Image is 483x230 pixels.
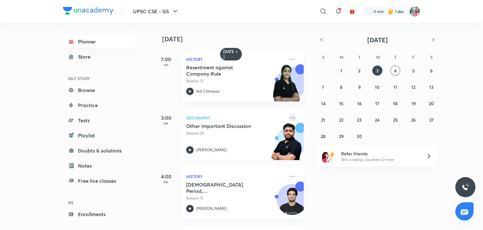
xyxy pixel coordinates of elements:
[372,115,382,125] button: September 24, 2025
[63,7,114,14] img: Company Logo
[186,130,285,136] p: Session 23
[336,66,346,76] button: September 1, 2025
[63,208,136,221] a: Enrollments
[408,82,419,92] button: September 12, 2025
[411,84,415,90] abbr: September 12, 2025
[429,117,434,123] abbr: September 27, 2025
[393,117,398,123] abbr: September 25, 2025
[341,150,419,157] h6: Refer friends
[153,173,179,180] h5: 4:00
[426,115,436,125] button: September 27, 2025
[340,54,343,60] abbr: Monday
[336,131,346,141] button: September 29, 2025
[393,84,397,90] abbr: September 11, 2025
[354,131,364,141] button: September 30, 2025
[322,84,324,90] abbr: September 7, 2025
[186,181,264,194] h5: Mahajanpad Period, Jainism and Buddhism
[63,73,136,84] h6: SELF STUDY
[390,82,400,92] button: September 11, 2025
[196,89,220,94] p: Arti Chhawari
[196,206,227,211] p: [PERSON_NAME]
[186,195,285,201] p: Session 13
[321,101,325,106] abbr: September 14, 2025
[462,183,469,191] img: ttu
[375,84,380,90] abbr: September 10, 2025
[349,9,355,14] img: avatar
[63,7,114,16] a: Company Logo
[390,98,400,108] button: September 18, 2025
[376,54,380,60] abbr: Wednesday
[336,82,346,92] button: September 8, 2025
[357,133,362,139] abbr: September 30, 2025
[412,54,415,60] abbr: Friday
[376,68,379,74] abbr: September 3, 2025
[318,115,328,125] button: September 21, 2025
[412,68,415,74] abbr: September 5, 2025
[63,99,136,112] a: Practice
[318,98,328,108] button: September 14, 2025
[339,117,343,123] abbr: September 22, 2025
[153,114,179,122] h5: 3:00
[78,53,94,60] div: Store
[269,123,304,166] img: unacademy
[411,117,416,123] abbr: September 26, 2025
[340,68,342,74] abbr: September 1, 2025
[390,115,400,125] button: September 25, 2025
[63,129,136,142] a: Playlist
[426,66,436,76] button: September 6, 2025
[429,84,434,90] abbr: September 13, 2025
[63,175,136,187] a: Free live classes
[430,68,433,74] abbr: September 6, 2025
[186,64,264,77] h5: Resentment against Company Rule
[153,55,179,63] h5: 7:00
[372,66,382,76] button: September 3, 2025
[393,101,397,106] abbr: September 18, 2025
[63,114,136,127] a: Tests
[153,63,179,67] p: AM
[318,82,328,92] button: September 7, 2025
[63,35,136,48] a: Planner
[321,133,325,139] abbr: September 28, 2025
[358,54,361,60] abbr: Tuesday
[357,117,362,123] abbr: September 23, 2025
[375,101,379,106] abbr: September 17, 2025
[375,117,380,123] abbr: September 24, 2025
[340,84,342,90] abbr: September 8, 2025
[63,84,136,96] a: Browse
[430,54,433,60] abbr: Saturday
[426,82,436,92] button: September 13, 2025
[357,101,362,106] abbr: September 16, 2025
[186,78,285,84] p: Session 13
[358,84,361,90] abbr: September 9, 2025
[347,6,357,16] button: avatar
[223,49,234,59] h6: [DATE]
[409,6,420,17] img: Prerna Pathak
[339,133,344,139] abbr: September 29, 2025
[354,82,364,92] button: September 9, 2025
[429,101,434,106] abbr: September 20, 2025
[394,68,397,74] abbr: September 4, 2025
[186,123,264,129] h5: Other Important Discussion
[326,35,429,44] button: [DATE]
[186,55,285,63] p: History
[339,101,343,106] abbr: September 15, 2025
[153,180,179,184] p: PM
[63,144,136,157] a: Doubts & solutions
[63,197,136,208] h6: ME
[186,173,285,180] p: History
[354,98,364,108] button: September 16, 2025
[354,115,364,125] button: September 23, 2025
[408,115,419,125] button: September 26, 2025
[341,157,419,163] p: Win a laptop, vouchers & more
[408,66,419,76] button: September 5, 2025
[63,159,136,172] a: Notes
[322,54,325,60] abbr: Sunday
[196,147,227,153] p: [PERSON_NAME]
[322,150,335,163] img: referral
[426,98,436,108] button: September 20, 2025
[269,64,304,108] img: unacademy
[394,54,397,60] abbr: Thursday
[318,131,328,141] button: September 28, 2025
[354,66,364,76] button: September 2, 2025
[277,187,307,218] img: Avatar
